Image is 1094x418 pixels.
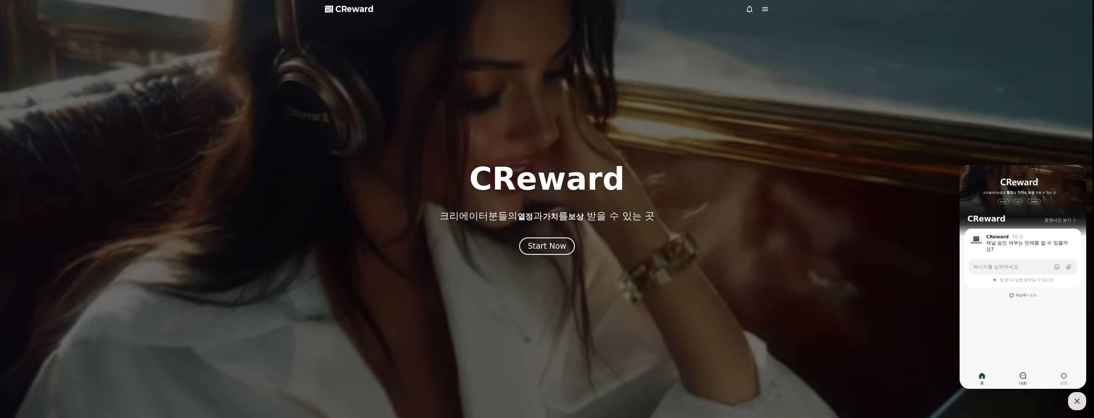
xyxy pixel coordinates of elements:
span: CReward [335,4,374,14]
a: Start Now [519,244,575,250]
h1: CReward [469,163,625,195]
span: 열정 [517,212,533,221]
div: Start Now [528,241,566,251]
p: 크리에이터분들의 과 를 받을 수 있는 곳 [440,210,654,222]
a: CReward [325,4,374,14]
iframe: Channel chat [960,165,1086,389]
button: Start Now [519,237,575,255]
span: 보상 [568,212,584,221]
span: 가치 [543,212,558,221]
